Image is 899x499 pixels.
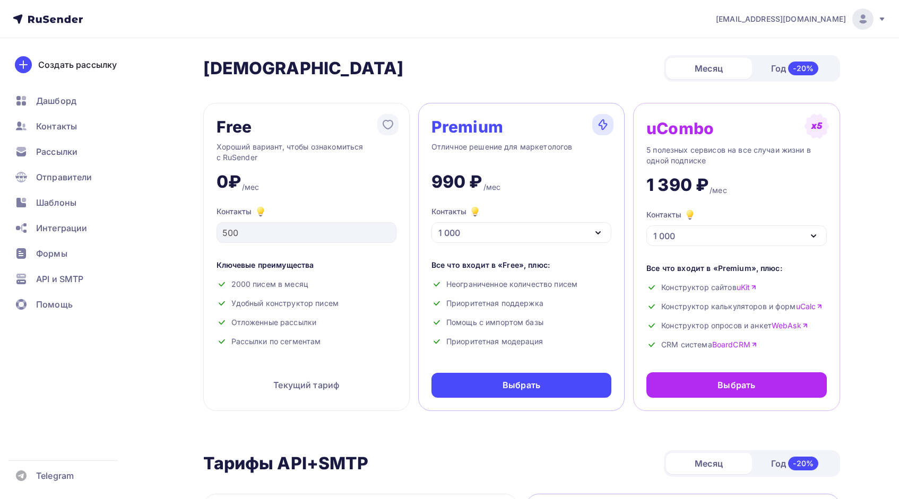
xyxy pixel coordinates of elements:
div: 2000 писем в месяц [217,279,396,290]
a: Отправители [8,167,135,188]
span: Рассылки [36,145,77,158]
button: Контакты 1 000 [646,208,826,246]
span: Контакты [36,120,77,133]
div: Все что входит в «Premium», плюс: [646,263,826,274]
div: 1 390 ₽ [646,174,708,196]
span: [EMAIL_ADDRESS][DOMAIN_NAME] [716,14,846,24]
span: Дашборд [36,94,76,107]
div: 1 000 [438,226,460,239]
span: Telegram [36,469,74,482]
span: Конструктор сайтов [661,282,757,293]
div: Контакты [431,205,481,218]
div: Текущий тариф [217,372,396,398]
span: Отправители [36,171,92,183]
div: Хороший вариант, чтобы ознакомиться с RuSender [217,142,396,163]
div: Помощь с импортом базы [431,317,611,328]
div: Free [217,118,252,135]
div: 0₽ [217,171,241,192]
span: Конструктор калькуляторов и форм [661,301,823,312]
a: Шаблоны [8,192,135,213]
div: uCombo [646,120,714,137]
div: 5 полезных сервисов на все случаи жизни в одной подписке [646,145,826,166]
div: 1 000 [653,230,675,242]
div: Выбрать [718,379,755,391]
a: WebAsk [772,320,808,331]
span: Конструктор опросов и анкет [661,320,808,331]
div: Удобный конструктор писем [217,298,396,309]
div: Месяц [666,453,752,474]
div: Выбрать [503,379,540,391]
h2: [DEMOGRAPHIC_DATA] [203,58,404,79]
div: Отличное решение для маркетологов [431,142,611,163]
div: Месяц [666,58,752,79]
div: /мес [242,182,260,192]
div: Premium [431,118,503,135]
div: Приоритетная модерация [431,336,611,347]
a: Дашборд [8,90,135,111]
div: Отложенные рассылки [217,317,396,328]
a: Формы [8,243,135,264]
span: Формы [36,247,67,260]
div: Неограниченное количество писем [431,279,611,290]
span: Интеграции [36,222,87,234]
div: Все что входит в «Free», плюс: [431,260,611,270]
button: Контакты 1 000 [431,205,611,243]
div: 990 ₽ [431,171,482,192]
div: Контакты [217,205,396,218]
div: Контакты [646,208,696,221]
a: Контакты [8,116,135,137]
div: /мес [710,185,727,196]
div: Год [752,57,838,80]
div: -20% [788,457,818,470]
span: CRM система [661,339,757,350]
div: Рассылки по сегментам [217,336,396,347]
a: uCalc [796,301,823,312]
a: BoardCRM [712,339,757,350]
a: [EMAIL_ADDRESS][DOMAIN_NAME] [716,8,886,30]
div: /мес [483,182,501,192]
span: Шаблоны [36,196,76,209]
div: Приоритетная поддержка [431,298,611,309]
div: Ключевые преимущества [217,260,396,270]
a: Рассылки [8,141,135,162]
span: Помощь [36,298,73,311]
h2: Тарифы API+SMTP [203,453,369,474]
a: uKit [737,282,757,293]
div: Год [752,452,838,475]
span: API и SMTP [36,273,83,285]
div: Создать рассылку [38,58,117,71]
div: -20% [788,62,818,75]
